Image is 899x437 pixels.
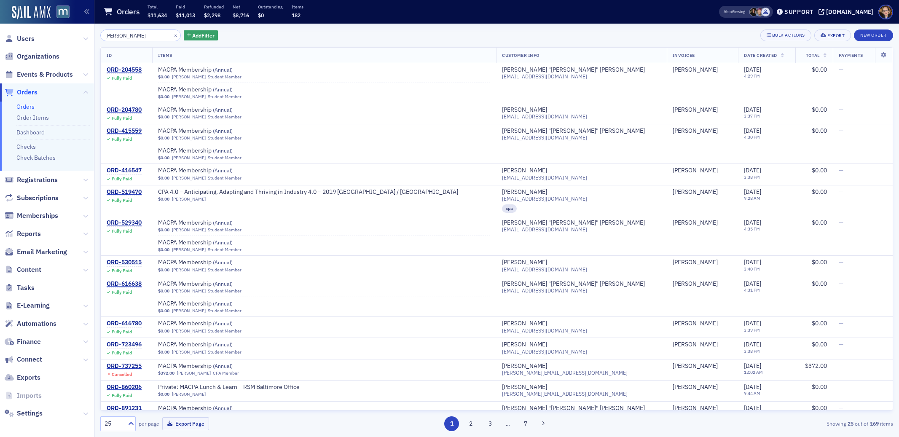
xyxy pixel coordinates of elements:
[502,341,547,349] a: [PERSON_NAME]
[158,127,264,135] span: MACPA Membership
[761,8,770,16] span: Justin Chase
[17,211,58,220] span: Memberships
[502,280,645,288] a: [PERSON_NAME] "[PERSON_NAME]" [PERSON_NAME]
[12,6,51,19] a: SailAMX
[158,219,264,227] a: MACPA Membership (Annual)
[502,174,587,181] span: [EMAIL_ADDRESS][DOMAIN_NAME]
[5,193,59,203] a: Subscriptions
[839,127,843,134] span: —
[158,106,264,114] a: MACPA Membership (Annual)
[502,362,547,370] a: [PERSON_NAME]
[724,9,745,15] span: Viewing
[5,265,41,274] a: Content
[107,66,142,74] a: ORD-204558
[158,167,264,174] span: MACPA Membership
[17,193,59,203] span: Subscriptions
[502,196,587,202] span: [EMAIL_ADDRESS][DOMAIN_NAME]
[744,258,761,266] span: [DATE]
[213,280,233,287] span: ( Annual )
[107,259,142,266] a: ORD-530515
[107,341,142,349] div: ORD-723496
[502,188,547,196] a: [PERSON_NAME]
[5,88,38,97] a: Orders
[204,12,220,19] span: $2,298
[17,355,42,364] span: Connect
[673,320,718,327] a: [PERSON_NAME]
[878,5,893,19] span: Profile
[502,320,547,327] div: [PERSON_NAME]
[158,196,169,202] span: $0.00
[172,94,206,99] a: [PERSON_NAME]
[204,4,224,10] p: Refunded
[673,341,718,349] a: [PERSON_NAME]
[158,341,264,349] span: MACPA Membership
[518,416,533,431] button: 7
[744,266,760,272] time: 3:40 PM
[158,94,169,99] span: $0.00
[760,29,811,41] button: Bulk Actions
[107,219,142,227] a: ORD-529340
[502,266,587,273] span: [EMAIL_ADDRESS][DOMAIN_NAME]
[17,265,41,274] span: Content
[724,9,732,14] div: Also
[673,362,718,370] a: [PERSON_NAME]
[812,166,827,174] span: $0.00
[112,176,132,182] div: Fully Paid
[158,86,264,94] a: MACPA Membership (Annual)
[744,226,760,232] time: 4:35 PM
[502,66,645,74] a: [PERSON_NAME] "[PERSON_NAME]" [PERSON_NAME]
[172,114,206,120] a: [PERSON_NAME]
[5,229,41,239] a: Reports
[172,308,206,314] a: [PERSON_NAME]
[673,219,718,227] a: [PERSON_NAME]
[107,188,142,196] a: ORD-519470
[233,12,249,19] span: $8,716
[258,12,264,19] span: $0
[812,127,827,134] span: $0.00
[158,362,264,370] span: MACPA Membership
[158,383,300,391] a: Private: MACPA Lunch & Learn – RSM Baltimore Office
[502,167,547,174] div: [PERSON_NAME]
[5,247,67,257] a: Email Marketing
[213,106,233,113] span: ( Annual )
[673,188,718,196] a: [PERSON_NAME]
[16,103,35,110] a: Orders
[172,247,206,252] a: [PERSON_NAME]
[172,227,206,233] a: [PERSON_NAME]
[158,320,264,327] a: MACPA Membership (Annual)
[213,86,233,93] span: ( Annual )
[148,4,167,10] p: Total
[744,127,761,134] span: [DATE]
[112,75,132,81] div: Fully Paid
[107,280,142,288] div: ORD-616638
[744,66,761,73] span: [DATE]
[17,52,59,61] span: Organizations
[673,167,718,174] a: [PERSON_NAME]
[17,247,67,257] span: Email Marketing
[854,29,893,41] button: New Order
[502,127,645,135] a: [PERSON_NAME] "[PERSON_NAME]" [PERSON_NAME]
[158,247,169,252] span: $0.00
[673,259,733,266] span: Sophia Li
[172,31,180,39] button: ×
[213,127,233,134] span: ( Annual )
[112,137,132,142] div: Fully Paid
[117,7,140,17] h1: Orders
[107,127,142,135] div: ORD-415559
[107,320,142,327] div: ORD-616780
[158,135,169,141] span: $0.00
[17,70,73,79] span: Events & Products
[755,8,764,16] span: Meghan Will
[172,328,206,334] a: [PERSON_NAME]
[673,280,718,288] a: [PERSON_NAME]
[673,106,718,114] a: [PERSON_NAME]
[162,417,209,430] button: Export Page
[673,383,718,391] div: [PERSON_NAME]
